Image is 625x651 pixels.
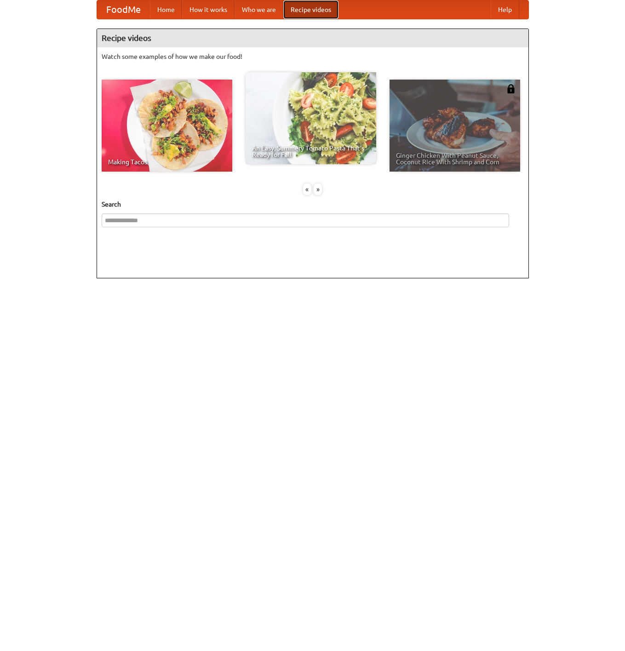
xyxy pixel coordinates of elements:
h5: Search [102,200,524,209]
img: 483408.png [506,84,516,93]
a: Recipe videos [283,0,338,19]
a: Making Tacos [102,80,232,172]
span: An Easy, Summery Tomato Pasta That's Ready for Fall [252,145,370,158]
span: Making Tacos [108,159,226,165]
div: » [314,184,322,195]
a: How it works [182,0,235,19]
div: « [303,184,311,195]
h4: Recipe videos [97,29,528,47]
a: Help [491,0,519,19]
a: Home [150,0,182,19]
p: Watch some examples of how we make our food! [102,52,524,61]
a: An Easy, Summery Tomato Pasta That's Ready for Fall [246,72,376,164]
a: FoodMe [97,0,150,19]
a: Who we are [235,0,283,19]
